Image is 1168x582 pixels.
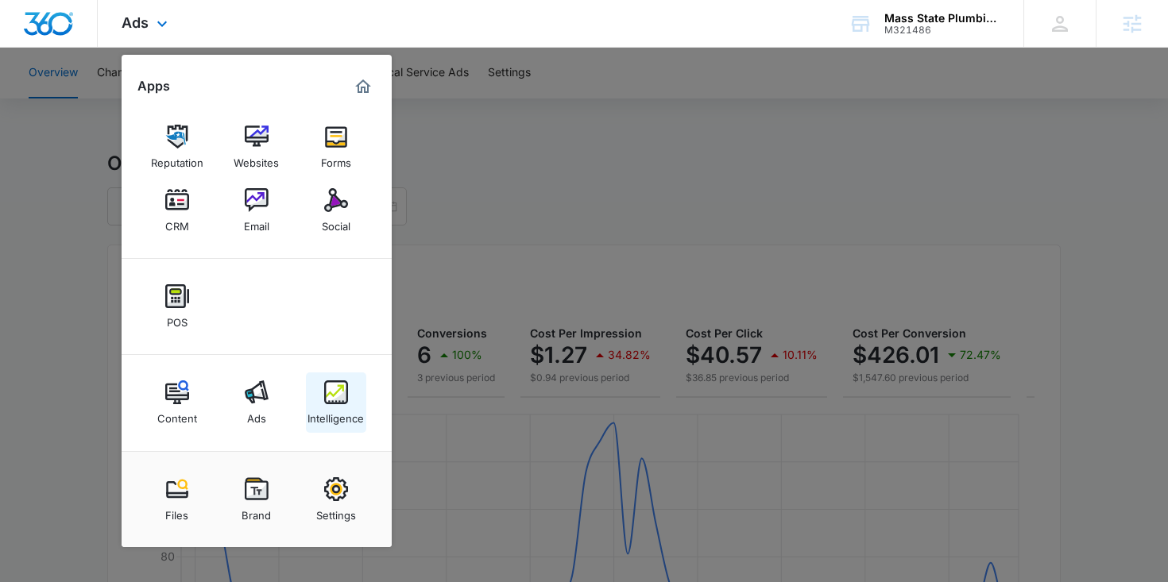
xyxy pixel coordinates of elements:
[147,469,207,530] a: Files
[147,372,207,433] a: Content
[884,25,1000,36] div: account id
[306,372,366,433] a: Intelligence
[147,117,207,177] a: Reputation
[165,212,189,233] div: CRM
[307,404,364,425] div: Intelligence
[137,79,170,94] h2: Apps
[247,404,266,425] div: Ads
[157,404,197,425] div: Content
[322,212,350,233] div: Social
[350,74,376,99] a: Marketing 360® Dashboard
[321,148,351,169] div: Forms
[167,308,188,329] div: POS
[226,117,287,177] a: Websites
[147,276,207,337] a: POS
[165,501,188,522] div: Files
[226,180,287,241] a: Email
[884,12,1000,25] div: account name
[306,469,366,530] a: Settings
[226,372,287,433] a: Ads
[242,501,271,522] div: Brand
[244,212,269,233] div: Email
[234,148,279,169] div: Websites
[151,148,203,169] div: Reputation
[306,180,366,241] a: Social
[147,180,207,241] a: CRM
[226,469,287,530] a: Brand
[122,14,149,31] span: Ads
[306,117,366,177] a: Forms
[316,501,356,522] div: Settings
